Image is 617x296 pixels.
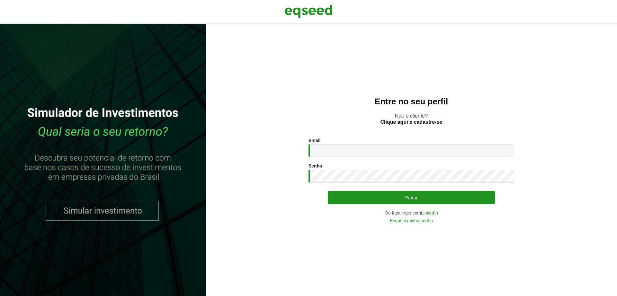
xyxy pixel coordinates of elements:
[380,119,443,125] a: Clique aqui e cadastre-se
[390,218,433,223] a: Esqueci minha senha
[308,138,320,143] label: Email
[328,191,495,204] button: Entrar
[284,3,333,19] img: EqSeed Logo
[421,211,438,215] a: LinkedIn
[308,164,322,168] label: Senha
[219,97,604,106] h2: Entre no seu perfil
[308,211,514,215] div: Ou faça login com
[219,113,604,125] p: Não é cliente?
